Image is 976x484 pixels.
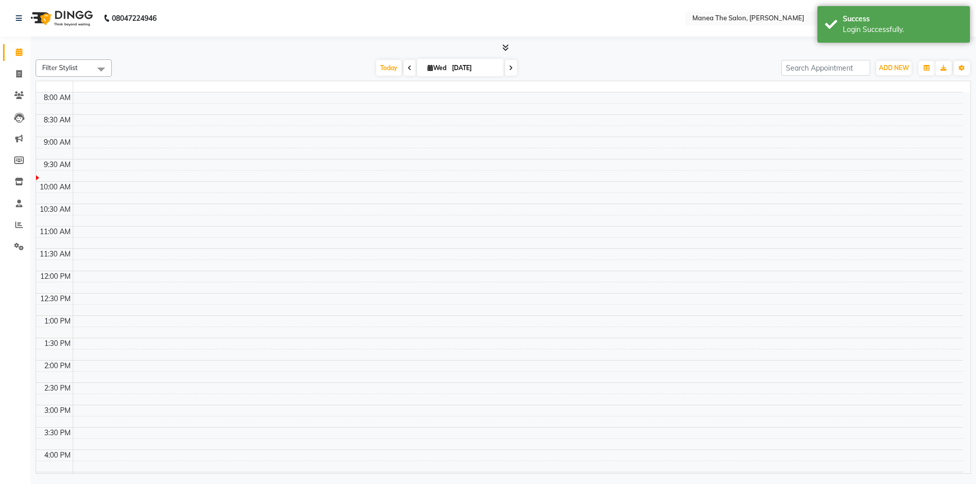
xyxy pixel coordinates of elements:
span: ADD NEW [879,64,909,72]
div: 1:00 PM [42,316,73,327]
input: Search Appointment [781,60,870,76]
span: Today [376,60,402,76]
div: 4:00 PM [42,450,73,461]
div: 9:30 AM [42,159,73,170]
b: 08047224946 [112,4,157,33]
div: 12:00 PM [38,271,73,282]
img: logo [26,4,96,33]
div: 8:00 AM [42,92,73,103]
div: 9:00 AM [42,137,73,148]
div: 8:30 AM [42,115,73,125]
div: Success [843,14,962,24]
div: 11:30 AM [38,249,73,260]
div: 3:30 PM [42,428,73,438]
span: Wed [425,64,449,72]
span: Filter Stylist [42,63,78,72]
div: 3:00 PM [42,405,73,416]
div: Login Successfully. [843,24,962,35]
div: 4:30 PM [42,472,73,483]
div: 11:00 AM [38,227,73,237]
input: 2025-09-03 [449,60,500,76]
div: 1:30 PM [42,338,73,349]
div: 2:30 PM [42,383,73,394]
div: 10:00 AM [38,182,73,192]
button: ADD NEW [876,61,911,75]
div: 2:00 PM [42,361,73,371]
div: 10:30 AM [38,204,73,215]
div: 12:30 PM [38,294,73,304]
